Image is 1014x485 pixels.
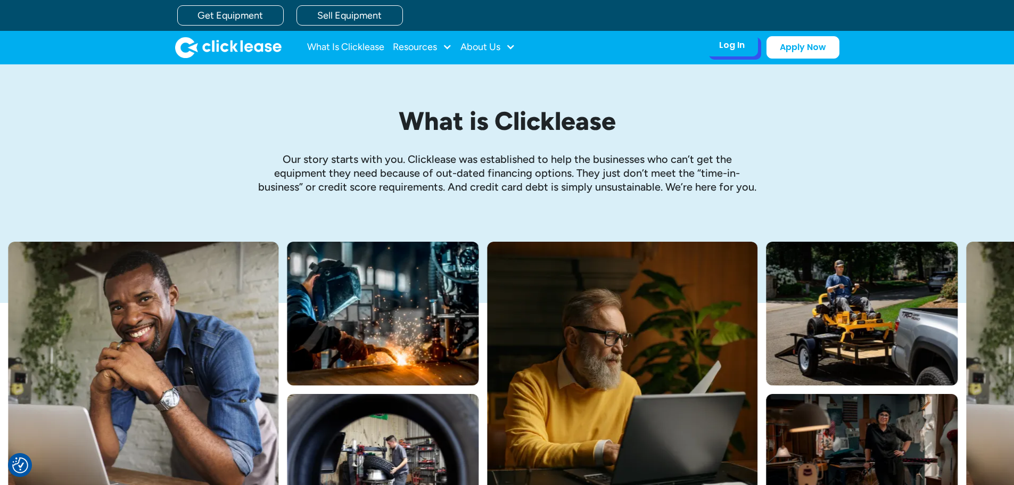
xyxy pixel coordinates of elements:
button: Consent Preferences [12,457,28,473]
img: Clicklease logo [175,37,282,58]
div: Resources [393,37,452,58]
div: Log In [719,40,745,51]
p: Our story starts with you. Clicklease was established to help the businesses who can’t get the eq... [257,152,757,194]
a: Apply Now [766,36,839,59]
a: Get Equipment [177,5,284,26]
img: Revisit consent button [12,457,28,473]
a: What Is Clicklease [307,37,384,58]
img: Man with hat and blue shirt driving a yellow lawn mower onto a trailer [766,242,958,385]
a: Sell Equipment [296,5,403,26]
h1: What is Clicklease [257,107,757,135]
img: A welder in a large mask working on a large pipe [287,242,479,385]
div: About Us [460,37,515,58]
a: home [175,37,282,58]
